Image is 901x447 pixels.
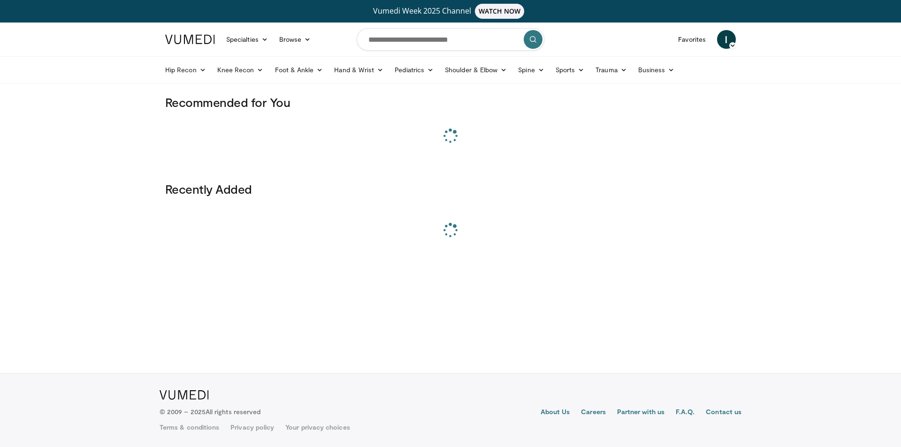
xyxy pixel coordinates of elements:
a: Careers [581,407,606,418]
h3: Recommended for You [165,95,736,110]
a: Favorites [672,30,711,49]
a: Hand & Wrist [328,61,389,79]
a: Terms & conditions [160,423,219,432]
a: Knee Recon [212,61,269,79]
img: VuMedi Logo [165,35,215,44]
a: Your privacy choices [285,423,350,432]
span: WATCH NOW [475,4,525,19]
a: Trauma [590,61,633,79]
a: Partner with us [617,407,664,418]
h3: Recently Added [165,182,736,197]
a: About Us [541,407,570,418]
input: Search topics, interventions [357,28,544,51]
a: Shoulder & Elbow [439,61,512,79]
a: F.A.Q. [676,407,695,418]
a: Pediatrics [389,61,439,79]
a: Vumedi Week 2025 ChannelWATCH NOW [167,4,734,19]
a: Sports [550,61,590,79]
a: Contact us [706,407,741,418]
a: Privacy policy [230,423,274,432]
a: Spine [512,61,550,79]
a: Specialties [221,30,274,49]
a: Browse [274,30,317,49]
a: Hip Recon [160,61,212,79]
a: I [717,30,736,49]
img: VuMedi Logo [160,390,209,400]
span: All rights reserved [206,408,260,416]
a: Foot & Ankle [269,61,329,79]
p: © 2009 – 2025 [160,407,260,417]
a: Business [633,61,680,79]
